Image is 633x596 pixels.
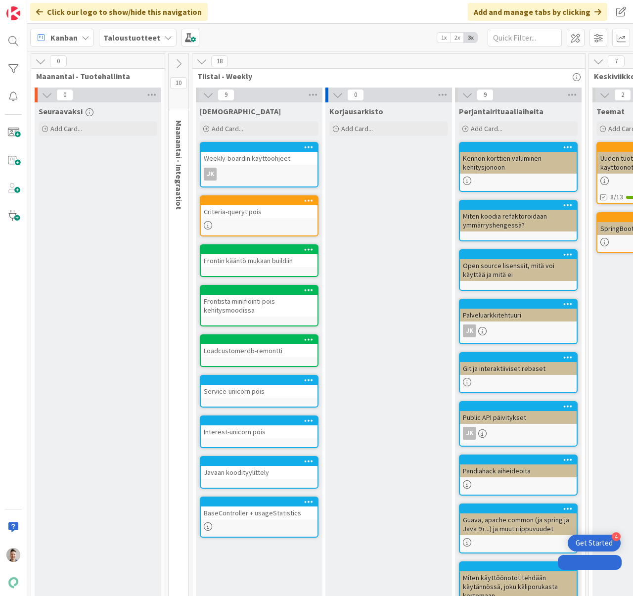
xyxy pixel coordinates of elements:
span: Perjantairituaaliaiheita [459,106,543,116]
div: JK [460,324,577,337]
span: 8/13 [610,192,623,202]
span: 10 [170,77,187,89]
span: 0 [50,55,67,67]
span: Add Card... [212,124,243,133]
div: Open source lisenssit, mitä voi käyttää ja mitä ei [460,259,577,281]
div: Interest-unicorn pois [201,425,317,438]
div: Javaan koodityylittely [201,457,317,479]
img: TN [6,548,20,562]
div: Kennon korttien valuminen kehitysjonoon [460,152,577,174]
div: JK [201,168,317,181]
span: Tiistai - Weekly [197,71,573,81]
div: Frontin kääntö mukaan buildiin [201,245,317,267]
div: Weekly-boardin käyttöohjeet [201,143,317,165]
span: 1x [437,33,451,43]
img: avatar [6,576,20,590]
div: Service-unicorn pois [201,376,317,398]
div: Miten koodia refaktoroidaan ymmärryshengessä? [460,210,577,231]
span: Maanantai - Integraatiot [174,120,184,210]
span: 0 [56,89,73,101]
span: 18 [211,55,228,67]
span: Muistilista [200,106,281,116]
div: 4 [612,532,621,541]
div: Loadcustomerdb-remontti [201,344,317,357]
div: Git ja interaktiiviset rebaset [460,353,577,375]
span: Add Card... [341,124,373,133]
div: Guava, apache common (ja spring ja Java 9+...) ja muut riippuvuudet [460,513,577,535]
div: Frontista minifiointi pois kehitysmoodissa [201,286,317,317]
div: Add and manage tabs by clicking [468,3,607,21]
div: Javaan koodityylittely [201,466,317,479]
span: 9 [477,89,494,101]
div: Public API päivitykset [460,402,577,424]
span: 9 [218,89,234,101]
input: Quick Filter... [488,29,562,46]
span: 2x [451,33,464,43]
span: Korjausarkisto [329,106,383,116]
span: Teemat [596,106,625,116]
div: Get Started [576,538,613,548]
span: Add Card... [50,124,82,133]
div: BaseController + usageStatistics [201,498,317,519]
div: Pandiahack aiheideoita [460,456,577,477]
div: Frontin kääntö mukaan buildiin [201,254,317,267]
div: Miten koodia refaktoroidaan ymmärryshengessä? [460,201,577,231]
div: BaseController + usageStatistics [201,506,317,519]
div: Interest-unicorn pois [201,416,317,438]
div: Service-unicorn pois [201,385,317,398]
div: Weekly-boardin käyttöohjeet [201,152,317,165]
span: 0 [347,89,364,101]
div: Criteria-queryt pois [201,205,317,218]
span: 7 [608,55,625,67]
div: Click our logo to show/hide this navigation [30,3,208,21]
div: Pandiahack aiheideoita [460,464,577,477]
div: JK [204,168,217,181]
img: Visit kanbanzone.com [6,6,20,20]
span: Seuraavaksi [39,106,83,116]
div: Palveluarkkitehtuuri [460,309,577,321]
div: Palveluarkkitehtuuri [460,300,577,321]
div: Kennon korttien valuminen kehitysjonoon [460,143,577,174]
span: 3x [464,33,477,43]
div: Open Get Started checklist, remaining modules: 4 [568,535,621,551]
b: Taloustuotteet [103,33,160,43]
div: Frontista minifiointi pois kehitysmoodissa [201,295,317,317]
div: Loadcustomerdb-remontti [201,335,317,357]
div: Guava, apache common (ja spring ja Java 9+...) ja muut riippuvuudet [460,504,577,535]
div: Open source lisenssit, mitä voi käyttää ja mitä ei [460,250,577,281]
div: Git ja interaktiiviset rebaset [460,362,577,375]
span: Maanantai - Tuotehallinta [36,71,152,81]
div: JK [463,427,476,440]
div: Public API päivitykset [460,411,577,424]
div: Criteria-queryt pois [201,196,317,218]
span: Kanban [50,32,78,44]
span: Add Card... [471,124,502,133]
div: JK [463,324,476,337]
span: 2 [614,89,631,101]
div: JK [460,427,577,440]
